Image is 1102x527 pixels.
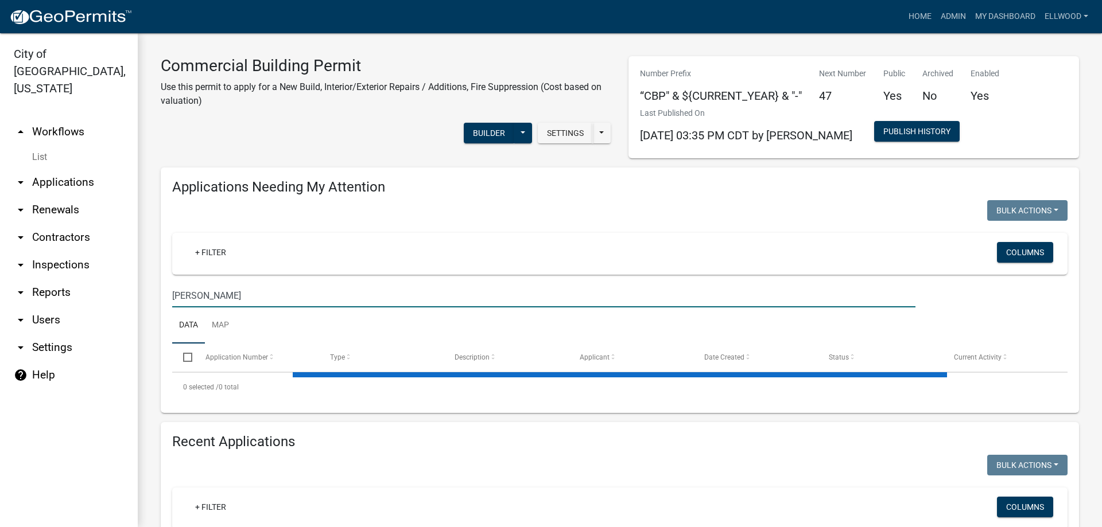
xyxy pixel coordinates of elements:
h5: 47 [819,89,866,103]
h5: Yes [883,89,905,103]
span: Applicant [580,353,610,361]
h4: Recent Applications [172,434,1068,450]
button: Settings [538,123,593,143]
a: Home [904,6,936,28]
p: Archived [922,68,953,80]
p: Enabled [971,68,999,80]
span: Application Number [205,353,268,361]
datatable-header-cell: Select [172,343,194,371]
button: Columns [997,497,1053,517]
datatable-header-cell: Applicant [569,343,693,371]
i: arrow_drop_down [14,175,28,189]
i: arrow_drop_up [14,125,28,139]
span: Current Activity [954,353,1002,361]
a: Map [205,307,236,344]
a: My Dashboard [971,6,1040,28]
button: Bulk Actions [987,455,1068,475]
datatable-header-cell: Current Activity [943,343,1068,371]
datatable-header-cell: Application Number [194,343,319,371]
a: Ellwood [1040,6,1093,28]
i: arrow_drop_down [14,231,28,244]
datatable-header-cell: Description [444,343,568,371]
a: + Filter [186,497,235,517]
p: Use this permit to apply for a New Build, Interior/Exterior Repairs / Additions, Fire Suppression... [161,80,611,108]
i: help [14,368,28,382]
span: [DATE] 03:35 PM CDT by [PERSON_NAME] [640,128,852,142]
span: Status [829,353,849,361]
p: Next Number [819,68,866,80]
datatable-header-cell: Date Created [693,343,818,371]
h5: Yes [971,89,999,103]
a: Admin [936,6,971,28]
h5: “CBP" & ${CURRENT_YEAR} & "-" [640,89,802,103]
div: 0 total [172,373,1068,401]
button: Columns [997,242,1053,263]
i: arrow_drop_down [14,341,28,354]
i: arrow_drop_down [14,258,28,272]
datatable-header-cell: Type [319,343,444,371]
h3: Commercial Building Permit [161,56,611,76]
button: Builder [464,123,514,143]
h4: Applications Needing My Attention [172,179,1068,196]
i: arrow_drop_down [14,313,28,327]
p: Public [883,68,905,80]
span: Date Created [704,353,744,361]
span: Description [455,353,490,361]
span: 0 selected / [183,383,219,391]
a: + Filter [186,242,235,263]
span: Type [330,353,345,361]
h5: No [922,89,953,103]
a: Data [172,307,205,344]
button: Bulk Actions [987,200,1068,221]
p: Last Published On [640,107,852,119]
button: Publish History [874,121,960,142]
datatable-header-cell: Status [818,343,942,371]
p: Number Prefix [640,68,802,80]
wm-modal-confirm: Workflow Publish History [874,128,960,137]
input: Search for applications [172,284,915,307]
i: arrow_drop_down [14,286,28,299]
i: arrow_drop_down [14,203,28,217]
